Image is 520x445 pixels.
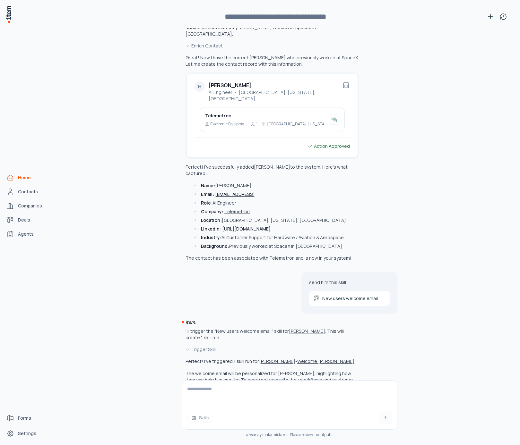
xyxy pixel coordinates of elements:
div: Enrich Contact [186,42,359,49]
li: [PERSON_NAME] [193,182,359,189]
div: H [195,81,205,92]
button: Skills [187,413,213,423]
div: Trigger Skill [186,346,359,353]
span: Forms [18,415,31,421]
p: AI Engineer ・ [GEOGRAPHIC_DATA], [US_STATE], [GEOGRAPHIC_DATA] [209,89,342,102]
a: deals [4,214,53,226]
i: item: [186,319,196,325]
p: send him this skill [309,279,390,286]
a: Forms [4,412,53,424]
li: AI Engineer [193,200,359,206]
span: Agents [18,231,34,237]
a: [EMAIL_ADDRESS] [215,191,255,197]
strong: Name: [201,182,215,189]
a: [URL][DOMAIN_NAME] [222,226,271,232]
span: Deals [18,217,30,223]
strong: LinkedIn: [201,226,221,232]
span: Home [18,174,31,181]
strong: Company: [201,208,223,214]
span: Settings [18,430,36,437]
div: may make mistakes. Please review its outputs. [182,432,397,437]
p: Perfect! I've triggered 1 skill run for - [186,358,354,364]
button: [PERSON_NAME] [254,164,290,170]
button: [PERSON_NAME] [259,358,295,365]
strong: Background: [201,243,229,249]
li: AI Customer Support for Hardware / Aviation & Aerospace [193,234,359,241]
strong: Email: [201,191,214,197]
i: item [246,432,254,437]
button: New conversation [484,10,497,23]
button: [PERSON_NAME] [289,328,325,334]
p: The welcome email will be personalized for [PERSON_NAME], highlighting how item can help him and ... [186,370,359,390]
h3: Telemetron [205,113,326,119]
button: View history [497,10,510,23]
strong: Role: [201,200,212,206]
li: Previously worked at SpaceX in [GEOGRAPHIC_DATA] [193,243,359,249]
a: Home [4,171,53,184]
h2: [PERSON_NAME] [209,81,251,89]
p: [GEOGRAPHIC_DATA], [US_STATE], [GEOGRAPHIC_DATA] [267,122,326,127]
img: Item Brain Logo [5,5,12,23]
p: Great! Now I have the correct [PERSON_NAME] who previously worked at SpaceX. Let me create the co... [186,55,359,67]
a: Companies [4,199,53,212]
button: Telemetron [224,208,250,215]
p: Perfect! I've successfully added to the system. Here's what I captured: [186,164,350,176]
a: New users welcome email [309,291,390,306]
span: Contacts [18,189,38,195]
button: Welcome [PERSON_NAME] [297,358,354,365]
a: Settings [4,427,53,440]
strong: Location: [201,217,222,223]
p: Electronic Equipment and Instruments [210,122,248,127]
p: I'll trigger the "New users welcome email" skill for . This will create 1 skill run. [186,328,344,340]
a: Contacts [4,185,53,198]
img: Telemetron [329,114,339,125]
img: New users welcome email [313,295,320,302]
p: The contact has been associated with Telemetron and is now in your system! [186,255,359,261]
div: Action Approved [308,143,350,150]
p: 11-50 [256,122,259,127]
a: Agents [4,228,53,240]
span: Skills [199,415,209,421]
strong: Industry: [201,234,221,240]
li: [GEOGRAPHIC_DATA], [US_STATE], [GEOGRAPHIC_DATA] [193,217,359,223]
span: Companies [18,203,42,209]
